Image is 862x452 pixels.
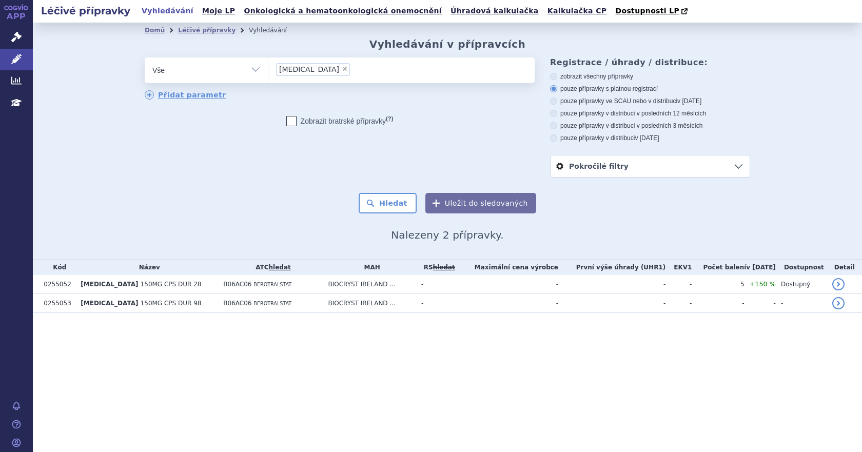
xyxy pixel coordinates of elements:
td: 5 [692,275,744,294]
td: - [558,294,665,313]
td: - [458,294,558,313]
td: - [776,294,827,313]
a: Domů [145,27,165,34]
th: Maximální cena výrobce [458,260,558,275]
td: Dostupný [776,275,827,294]
th: Kód [38,260,75,275]
td: BIOCRYST IRELAND ... [323,275,416,294]
a: hledat [269,264,291,271]
td: - [665,275,692,294]
span: v [DATE] [635,134,659,142]
span: Dostupnosti LP [615,7,679,15]
a: Pokročilé filtry [551,155,750,177]
td: - [745,294,776,313]
td: - [416,294,458,313]
a: detail [832,297,845,309]
span: 150MG CPS DUR 28 [141,281,202,288]
a: Vyhledávání [139,4,197,18]
h3: Registrace / úhrady / distribuce: [550,57,750,67]
a: Přidat parametr [145,90,226,100]
a: Léčivé přípravky [178,27,236,34]
span: BEROTRALSTAT [253,282,291,287]
h2: Vyhledávání v přípravcích [369,38,526,50]
th: ATC [218,260,323,275]
abbr: (?) [386,115,393,122]
a: Onkologická a hematoonkologická onemocnění [241,4,445,18]
button: Hledat [359,193,417,213]
th: EKV1 [665,260,692,275]
span: [MEDICAL_DATA] [81,281,138,288]
th: Dostupnost [776,260,827,275]
span: v [DATE] [746,264,776,271]
span: [MEDICAL_DATA] [279,66,339,73]
h2: Léčivé přípravky [33,4,139,18]
td: 0255053 [38,294,75,313]
span: BEROTRALSTAT [253,301,291,306]
span: B06AC06 [223,281,251,288]
label: pouze přípravky ve SCAU nebo v distribuci [550,97,750,105]
span: [MEDICAL_DATA] [81,300,138,307]
td: - [692,294,744,313]
a: Úhradová kalkulačka [447,4,542,18]
td: - [458,275,558,294]
td: - [416,275,458,294]
span: +150 % [750,280,776,288]
label: pouze přípravky s platnou registrací [550,85,750,93]
a: detail [832,278,845,290]
th: Počet balení [692,260,776,275]
button: Uložit do sledovaných [425,193,536,213]
span: v [DATE] [677,97,701,105]
span: B06AC06 [223,300,251,307]
label: pouze přípravky v distribuci [550,134,750,142]
span: Nalezeny 2 přípravky. [391,229,504,241]
span: × [342,66,348,72]
td: - [665,294,692,313]
th: Název [75,260,218,275]
a: Dostupnosti LP [612,4,693,18]
th: MAH [323,260,416,275]
a: vyhledávání neobsahuje žádnou platnou referenční skupinu [433,264,455,271]
td: BIOCRYST IRELAND ... [323,294,416,313]
li: Vyhledávání [249,23,300,38]
th: Detail [827,260,862,275]
label: Zobrazit bratrské přípravky [286,116,394,126]
th: První výše úhrady (UHR1) [558,260,665,275]
label: pouze přípravky v distribuci v posledních 12 měsících [550,109,750,117]
input: [MEDICAL_DATA] [353,63,359,75]
td: - [558,275,665,294]
a: Moje LP [199,4,238,18]
a: Kalkulačka CP [544,4,610,18]
label: zobrazit všechny přípravky [550,72,750,81]
span: 150MG CPS DUR 98 [141,300,202,307]
label: pouze přípravky v distribuci v posledních 3 měsících [550,122,750,130]
td: 0255052 [38,275,75,294]
th: RS [416,260,458,275]
del: hledat [433,264,455,271]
